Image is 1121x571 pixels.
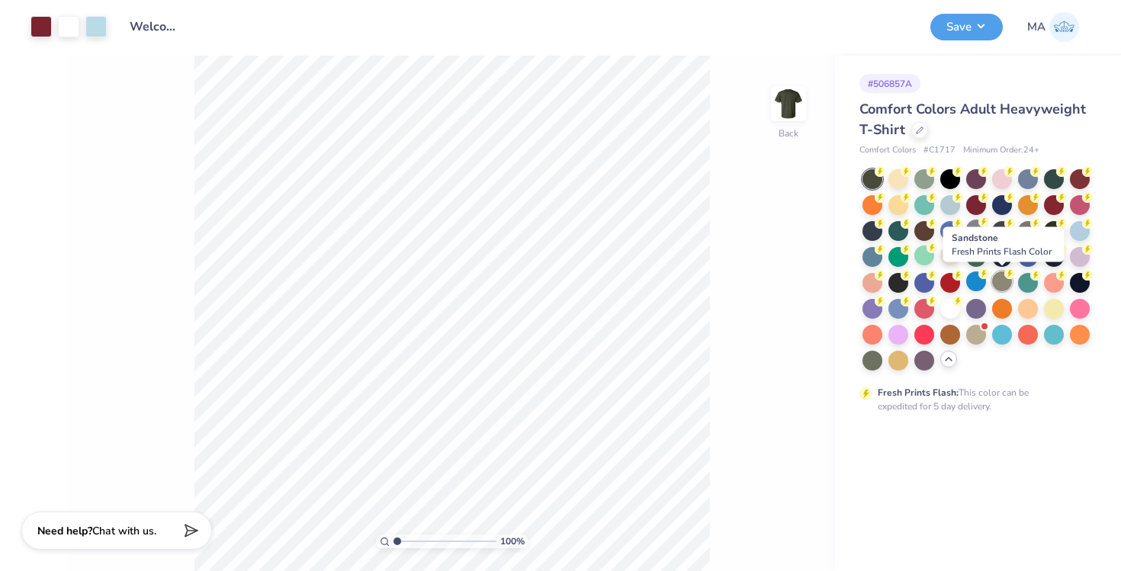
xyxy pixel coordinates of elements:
span: Comfort Colors [859,144,916,157]
span: 100 % [500,534,525,548]
img: Back [773,88,804,119]
strong: Need help? [37,524,92,538]
span: # C1717 [923,144,956,157]
div: # 506857A [859,74,920,93]
strong: Fresh Prints Flash: [878,387,959,399]
span: Fresh Prints Flash Color [952,245,1052,258]
span: Chat with us. [92,524,156,538]
div: This color can be expedited for 5 day delivery. [878,386,1065,413]
input: Untitled Design [118,11,193,42]
span: MA [1027,18,1046,36]
img: Mittali Arora [1049,12,1079,42]
a: MA [1027,12,1079,42]
button: Save [930,14,1003,40]
span: Minimum Order: 24 + [963,144,1039,157]
span: Comfort Colors Adult Heavyweight T-Shirt [859,100,1086,139]
div: Sandstone [943,227,1065,262]
div: Back [779,127,798,140]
